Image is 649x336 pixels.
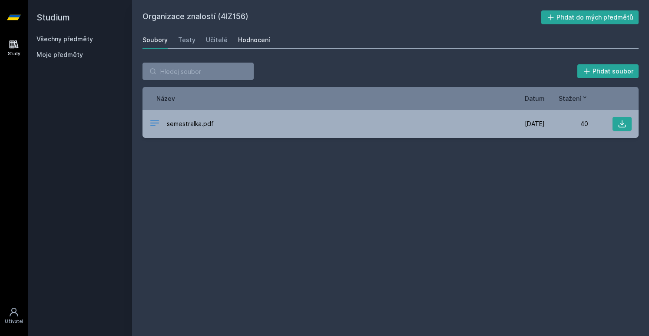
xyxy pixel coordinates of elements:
div: Uživatel [5,318,23,325]
div: PDF [149,118,160,130]
div: Učitelé [206,36,228,44]
a: Soubory [142,31,168,49]
a: Všechny předměty [36,35,93,43]
div: Hodnocení [238,36,270,44]
a: Učitelé [206,31,228,49]
div: Study [8,50,20,57]
input: Hledej soubor [142,63,254,80]
span: semestralka.pdf [167,120,214,128]
button: Přidat soubor [577,64,639,78]
div: Testy [178,36,195,44]
span: [DATE] [525,120,545,128]
span: Stažení [559,94,581,103]
a: Hodnocení [238,31,270,49]
span: Moje předměty [36,50,83,59]
button: Stažení [559,94,588,103]
button: Název [156,94,175,103]
h2: Organizace znalostí (4IZ156) [142,10,541,24]
div: Soubory [142,36,168,44]
button: Přidat do mých předmětů [541,10,639,24]
div: 40 [545,120,588,128]
a: Study [2,35,26,61]
a: Testy [178,31,195,49]
button: Datum [525,94,545,103]
a: Uživatel [2,303,26,329]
